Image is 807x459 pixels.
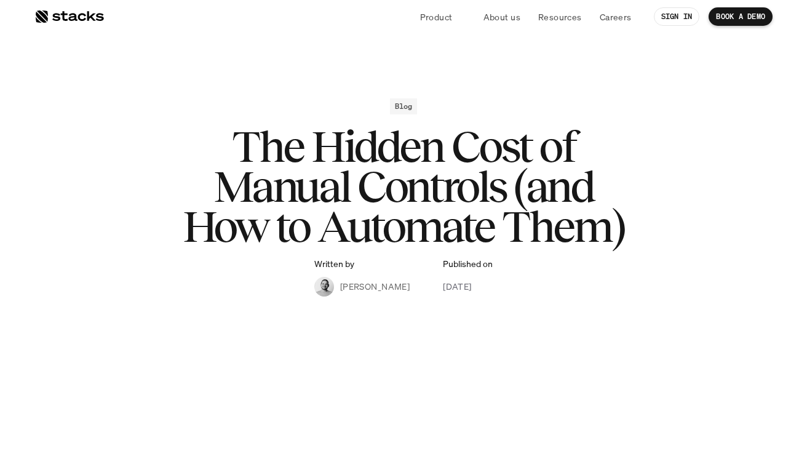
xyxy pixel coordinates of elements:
[483,10,520,23] p: About us
[340,280,410,293] p: [PERSON_NAME]
[420,10,453,23] p: Product
[538,10,582,23] p: Resources
[592,6,639,28] a: Careers
[443,280,472,293] p: [DATE]
[395,102,413,111] h2: Blog
[531,6,589,28] a: Resources
[716,12,765,21] p: BOOK A DEMO
[654,7,700,26] a: SIGN IN
[661,12,693,21] p: SIGN IN
[443,259,493,269] p: Published on
[157,127,650,246] h1: The Hidden Cost of Manual Controls (and How to Automate Them)
[709,7,773,26] a: BOOK A DEMO
[476,6,528,28] a: About us
[600,10,632,23] p: Careers
[314,259,354,269] p: Written by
